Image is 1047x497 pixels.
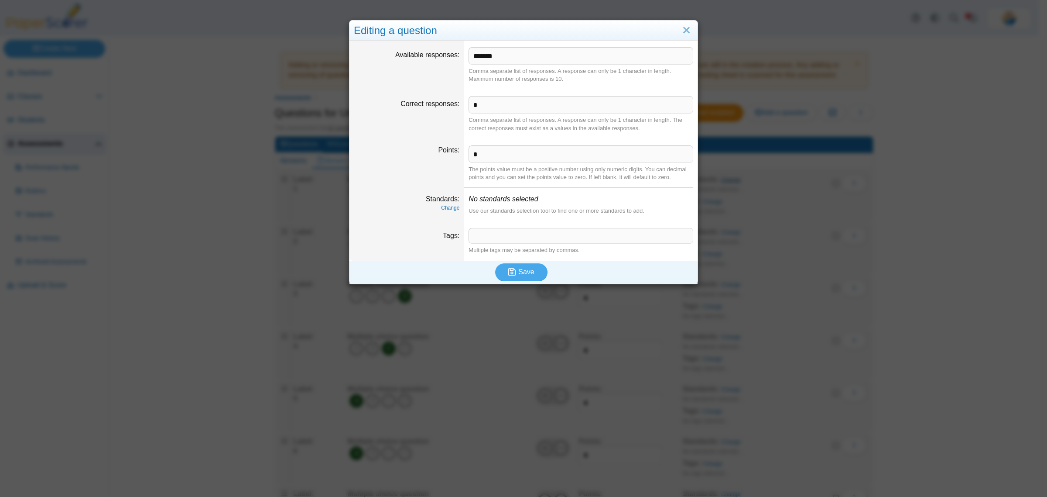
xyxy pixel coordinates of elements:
[680,23,693,38] a: Close
[469,228,693,244] tags: ​
[469,195,538,203] i: No standards selected
[469,67,693,83] div: Comma separate list of responses. A response can only be 1 character in length. Maximum number of...
[426,195,459,203] label: Standards
[495,263,547,281] button: Save
[469,166,693,181] div: The points value must be a positive number using only numeric digits. You can decimal points and ...
[469,207,693,215] div: Use our standards selection tool to find one or more standards to add.
[400,100,459,107] label: Correct responses
[443,232,459,239] label: Tags
[469,116,693,132] div: Comma separate list of responses. A response can only be 1 character in length. The correct respo...
[441,205,459,211] a: Change
[469,246,693,254] div: Multiple tags may be separated by commas.
[518,268,534,276] span: Save
[349,21,698,41] div: Editing a question
[395,51,459,59] label: Available responses
[438,146,459,154] label: Points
